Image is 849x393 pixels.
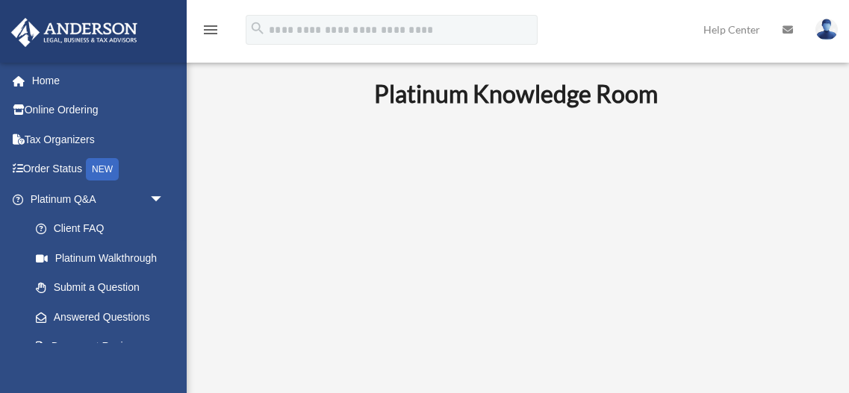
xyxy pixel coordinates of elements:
[149,184,179,215] span: arrow_drop_down
[374,79,658,108] b: Platinum Knowledge Room
[21,302,187,332] a: Answered Questions
[10,154,187,185] a: Order StatusNEW
[10,95,187,125] a: Online Ordering
[10,125,187,154] a: Tax Organizers
[86,158,119,180] div: NEW
[21,332,187,362] a: Document Review
[7,18,142,47] img: Anderson Advisors Platinum Portal
[249,20,266,37] i: search
[21,243,187,273] a: Platinum Walkthrough
[292,128,740,380] iframe: 231110_Toby_KnowledgeRoom
[202,26,220,39] a: menu
[815,19,838,40] img: User Pic
[10,66,187,95] a: Home
[202,21,220,39] i: menu
[10,184,187,214] a: Platinum Q&Aarrow_drop_down
[21,214,187,244] a: Client FAQ
[21,273,187,303] a: Submit a Question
